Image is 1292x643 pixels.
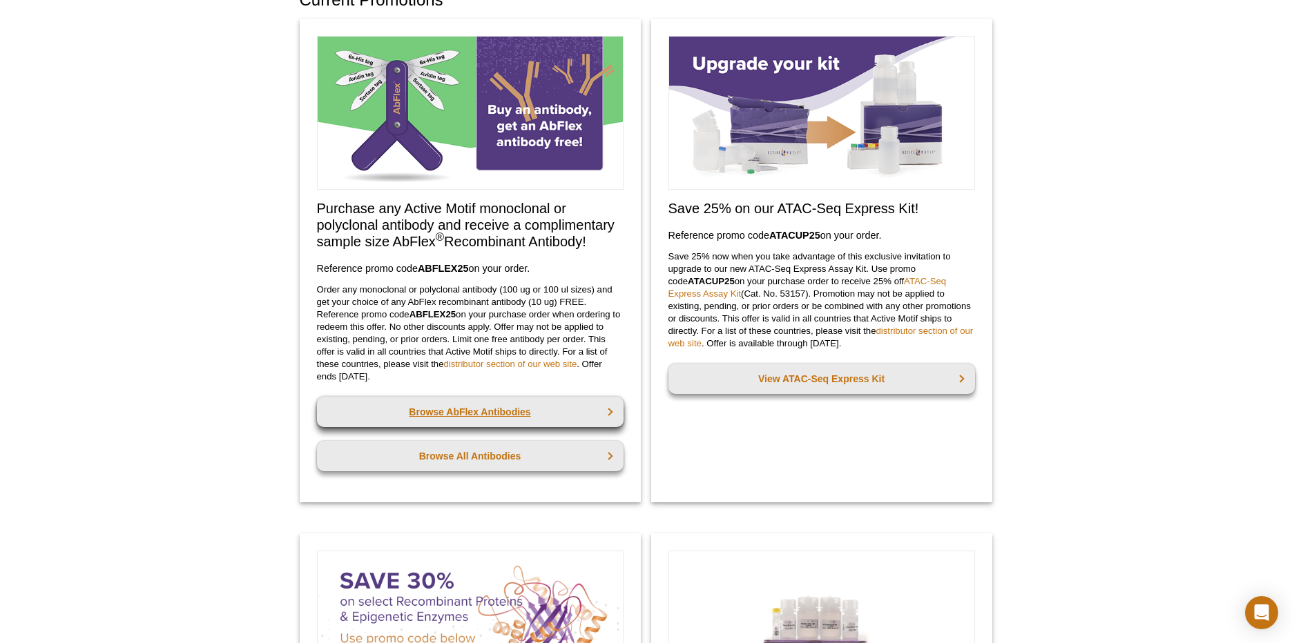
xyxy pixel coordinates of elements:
a: Browse AbFlex Antibodies [317,397,624,427]
h3: Reference promo code on your order. [317,260,624,277]
p: Save 25% now when you take advantage of this exclusive invitation to upgrade to our new ATAC-Seq ... [668,250,975,350]
sup: ® [436,231,444,244]
strong: ATACUP25 [688,276,735,286]
strong: ABFLEX25 [409,309,456,319]
p: Order any monoclonal or polyclonal antibody (100 ug or 100 ul sizes) and get your choice of any A... [317,284,624,383]
a: Browse All Antibodies [317,441,624,471]
a: View ATAC-Seq Express Kit [668,364,975,394]
h2: Save 25% on our ATAC-Seq Express Kit! [668,200,975,217]
img: Free Sample Size AbFlex Antibody [317,36,624,190]
a: distributor section of our web site [444,359,577,369]
strong: ABFLEX25 [418,263,469,274]
h3: Reference promo code on your order. [668,227,975,244]
div: Open Intercom Messenger [1245,596,1278,629]
img: Save on ATAC-Seq Express Assay Kit [668,36,975,190]
h2: Purchase any Active Motif monoclonal or polyclonal antibody and receive a complimentary sample si... [317,200,624,250]
strong: ATACUP25 [769,230,820,241]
